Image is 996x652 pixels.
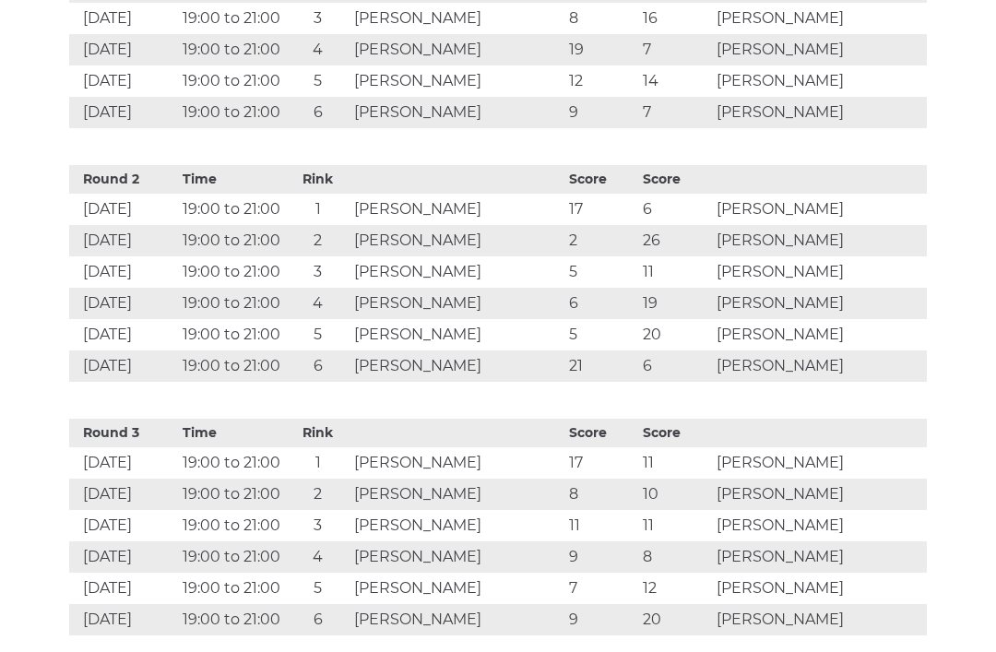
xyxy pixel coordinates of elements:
[69,573,178,604] td: [DATE]
[69,447,178,479] td: [DATE]
[69,256,178,288] td: [DATE]
[287,225,350,256] td: 2
[178,194,287,225] td: 19:00 to 21:00
[69,419,178,447] th: Round 3
[69,165,178,194] th: Round 2
[69,319,178,350] td: [DATE]
[69,479,178,510] td: [DATE]
[638,288,712,319] td: 19
[178,319,287,350] td: 19:00 to 21:00
[287,447,350,479] td: 1
[178,573,287,604] td: 19:00 to 21:00
[712,319,927,350] td: [PERSON_NAME]
[350,350,564,382] td: [PERSON_NAME]
[564,447,638,479] td: 17
[564,541,638,573] td: 9
[69,288,178,319] td: [DATE]
[564,288,638,319] td: 6
[638,350,712,382] td: 6
[712,65,927,97] td: [PERSON_NAME]
[287,34,350,65] td: 4
[712,288,927,319] td: [PERSON_NAME]
[712,604,927,635] td: [PERSON_NAME]
[287,194,350,225] td: 1
[178,225,287,256] td: 19:00 to 21:00
[638,225,712,256] td: 26
[564,256,638,288] td: 5
[69,225,178,256] td: [DATE]
[287,165,350,194] th: Rink
[638,65,712,97] td: 14
[564,573,638,604] td: 7
[287,350,350,382] td: 6
[712,573,927,604] td: [PERSON_NAME]
[712,479,927,510] td: [PERSON_NAME]
[638,3,712,34] td: 16
[564,3,638,34] td: 8
[287,419,350,447] th: Rink
[287,65,350,97] td: 5
[178,604,287,635] td: 19:00 to 21:00
[712,350,927,382] td: [PERSON_NAME]
[69,350,178,382] td: [DATE]
[287,541,350,573] td: 4
[178,165,287,194] th: Time
[712,541,927,573] td: [PERSON_NAME]
[178,541,287,573] td: 19:00 to 21:00
[638,256,712,288] td: 11
[564,319,638,350] td: 5
[564,225,638,256] td: 2
[350,573,564,604] td: [PERSON_NAME]
[638,447,712,479] td: 11
[638,319,712,350] td: 20
[69,541,178,573] td: [DATE]
[712,97,927,128] td: [PERSON_NAME]
[287,3,350,34] td: 3
[69,194,178,225] td: [DATE]
[287,510,350,541] td: 3
[178,3,287,34] td: 19:00 to 21:00
[638,34,712,65] td: 7
[69,604,178,635] td: [DATE]
[287,573,350,604] td: 5
[287,256,350,288] td: 3
[287,319,350,350] td: 5
[712,194,927,225] td: [PERSON_NAME]
[69,65,178,97] td: [DATE]
[564,479,638,510] td: 8
[712,256,927,288] td: [PERSON_NAME]
[712,225,927,256] td: [PERSON_NAME]
[564,419,638,447] th: Score
[712,34,927,65] td: [PERSON_NAME]
[287,604,350,635] td: 6
[350,447,564,479] td: [PERSON_NAME]
[564,604,638,635] td: 9
[178,350,287,382] td: 19:00 to 21:00
[638,510,712,541] td: 11
[350,65,564,97] td: [PERSON_NAME]
[178,419,287,447] th: Time
[712,510,927,541] td: [PERSON_NAME]
[69,3,178,34] td: [DATE]
[712,3,927,34] td: [PERSON_NAME]
[69,34,178,65] td: [DATE]
[564,194,638,225] td: 17
[350,319,564,350] td: [PERSON_NAME]
[69,510,178,541] td: [DATE]
[712,447,927,479] td: [PERSON_NAME]
[350,256,564,288] td: [PERSON_NAME]
[638,573,712,604] td: 12
[178,256,287,288] td: 19:00 to 21:00
[564,97,638,128] td: 9
[638,604,712,635] td: 20
[350,541,564,573] td: [PERSON_NAME]
[69,97,178,128] td: [DATE]
[178,288,287,319] td: 19:00 to 21:00
[638,97,712,128] td: 7
[638,479,712,510] td: 10
[178,479,287,510] td: 19:00 to 21:00
[564,510,638,541] td: 11
[178,97,287,128] td: 19:00 to 21:00
[638,165,712,194] th: Score
[350,225,564,256] td: [PERSON_NAME]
